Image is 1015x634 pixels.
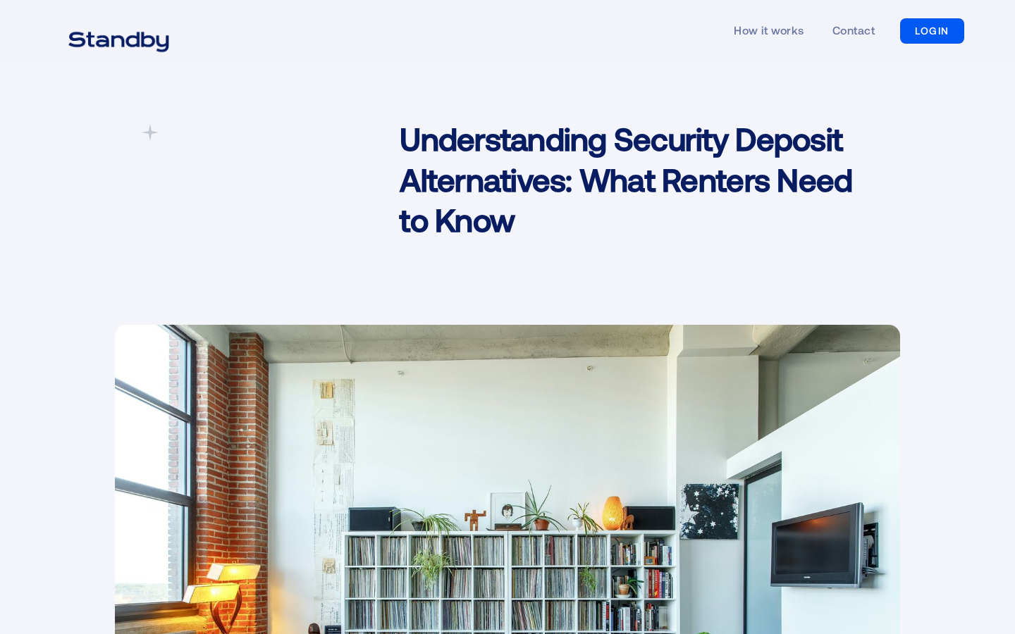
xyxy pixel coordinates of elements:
[400,118,859,240] h1: Understanding Security Deposit Alternatives: What Renters Need to Know
[900,18,964,44] a: LOGIN
[51,23,187,39] a: home
[400,118,859,268] a: Understanding Security Deposit Alternatives: What Renters Need to Know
